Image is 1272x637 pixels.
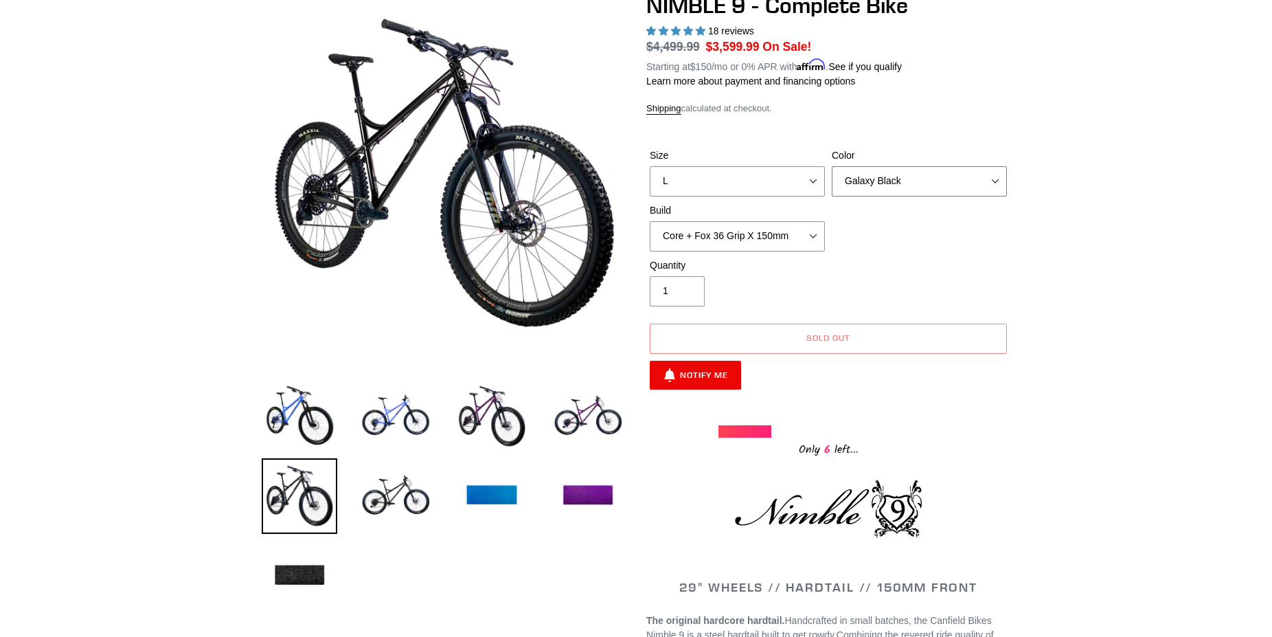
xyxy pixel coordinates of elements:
div: calculated at checkout. [646,102,1010,115]
img: Load image into Gallery viewer, NIMBLE 9 - Complete Bike [358,458,433,534]
span: 18 reviews [708,25,754,36]
label: Size [650,148,825,163]
span: 4.89 stars [646,25,708,36]
span: $3,599.99 [706,40,760,54]
span: $150 [690,61,712,72]
div: Only left... [718,438,938,459]
a: See if you qualify - Learn more about Affirm Financing (opens in modal) [828,61,902,72]
span: 29" WHEELS // HARDTAIL // 150MM FRONT [679,579,977,595]
img: Load image into Gallery viewer, NIMBLE 9 - Complete Bike [454,458,530,534]
img: Load image into Gallery viewer, NIMBLE 9 - Complete Bike [262,538,337,614]
img: Load image into Gallery viewer, NIMBLE 9 - Complete Bike [454,379,530,454]
img: Load image into Gallery viewer, NIMBLE 9 - Complete Bike [550,458,626,534]
img: Load image into Gallery viewer, NIMBLE 9 - Complete Bike [262,458,337,534]
label: Build [650,203,825,218]
img: Load image into Gallery viewer, NIMBLE 9 - Complete Bike [262,379,337,454]
button: Notify Me [650,361,741,390]
strong: The original hardcore hardtail. [646,615,784,626]
a: Learn more about payment and financing options [646,76,855,87]
label: Color [832,148,1007,163]
span: 6 [820,441,834,458]
button: Sold out [650,324,1007,354]
s: $4,499.99 [646,40,700,54]
p: Starting at /mo or 0% APR with . [646,56,902,74]
span: Affirm [797,59,826,71]
span: On Sale! [762,38,811,56]
label: Quantity [650,258,825,273]
a: Shipping [646,103,681,115]
img: Load image into Gallery viewer, NIMBLE 9 - Complete Bike [358,379,433,454]
span: Sold out [806,333,850,343]
img: Load image into Gallery viewer, NIMBLE 9 - Complete Bike [550,379,626,454]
